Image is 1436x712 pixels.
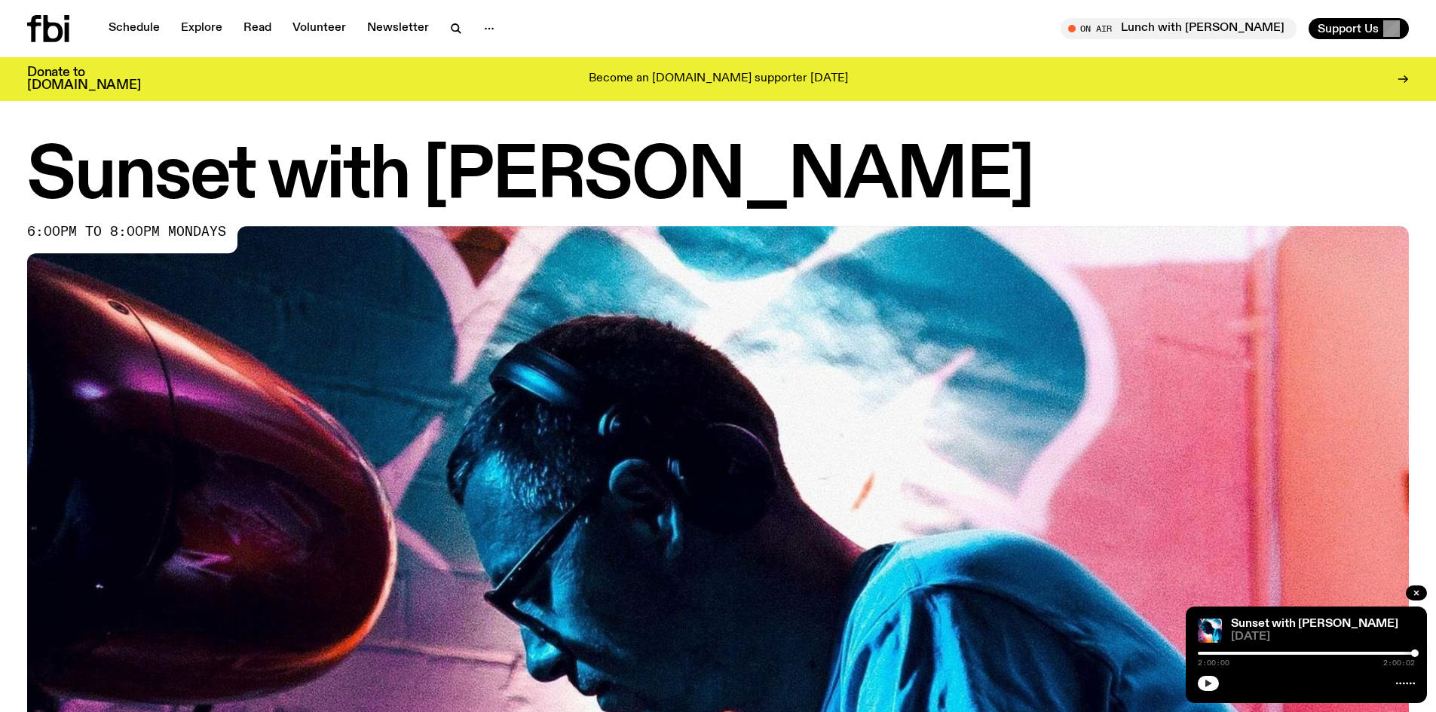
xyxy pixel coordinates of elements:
a: Newsletter [358,18,438,39]
span: Support Us [1318,22,1379,35]
a: Schedule [100,18,169,39]
h3: Donate to [DOMAIN_NAME] [27,66,141,92]
span: 6:00pm to 8:00pm mondays [27,226,226,238]
a: Read [234,18,280,39]
a: Explore [172,18,231,39]
span: 2:00:02 [1383,659,1415,667]
a: Sunset with [PERSON_NAME] [1231,618,1398,630]
span: [DATE] [1231,631,1415,643]
img: Simon Caldwell stands side on, looking downwards. He has headphones on. Behind him is a brightly ... [1198,619,1222,643]
button: On AirLunch with [PERSON_NAME] [1061,18,1297,39]
a: Volunteer [283,18,355,39]
h1: Sunset with [PERSON_NAME] [27,143,1409,211]
button: Support Us [1309,18,1409,39]
span: 2:00:00 [1198,659,1229,667]
p: Become an [DOMAIN_NAME] supporter [DATE] [589,72,848,86]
